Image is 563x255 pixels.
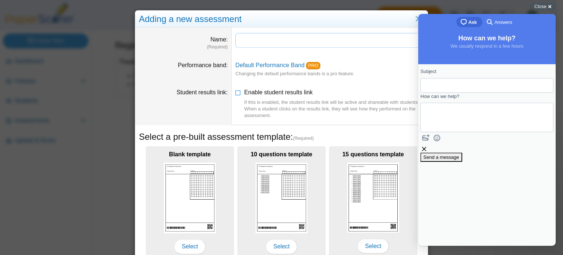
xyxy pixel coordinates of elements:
img: scan_sheet_blank.png [164,163,216,233]
small: Changing the default performance bands is a pro feature. [235,71,354,76]
img: scan_sheet_10_questions.png [255,163,308,233]
div: If this is enabled, the student results link will be active and shareable with students. When a s... [244,99,424,119]
span: (Required) [293,135,314,142]
h5: Select a pre-built assessment template: [139,131,424,143]
span: Close [534,4,547,9]
a: Close [413,13,424,25]
b: Blank template [169,151,211,157]
label: Student results link [177,89,228,95]
div: Adding a new assessment [135,11,428,28]
span: Select [357,239,389,254]
iframe: Help Scout Beacon - Live Chat, Contact Form, and Knowledge Base [418,14,556,246]
span: Enable student results link [244,89,424,119]
b: 10 questions template [251,151,312,157]
span: Select [266,239,297,254]
label: Name [210,36,228,43]
b: 15 questions template [342,151,404,157]
a: PRO [306,62,320,69]
label: Performance band [178,62,228,68]
a: Default Performance Band [235,62,305,68]
img: scan_sheet_15_questions.png [347,163,399,233]
dfn: (Required) [139,44,228,50]
span: Select [174,239,206,254]
button: Close [530,3,556,11]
